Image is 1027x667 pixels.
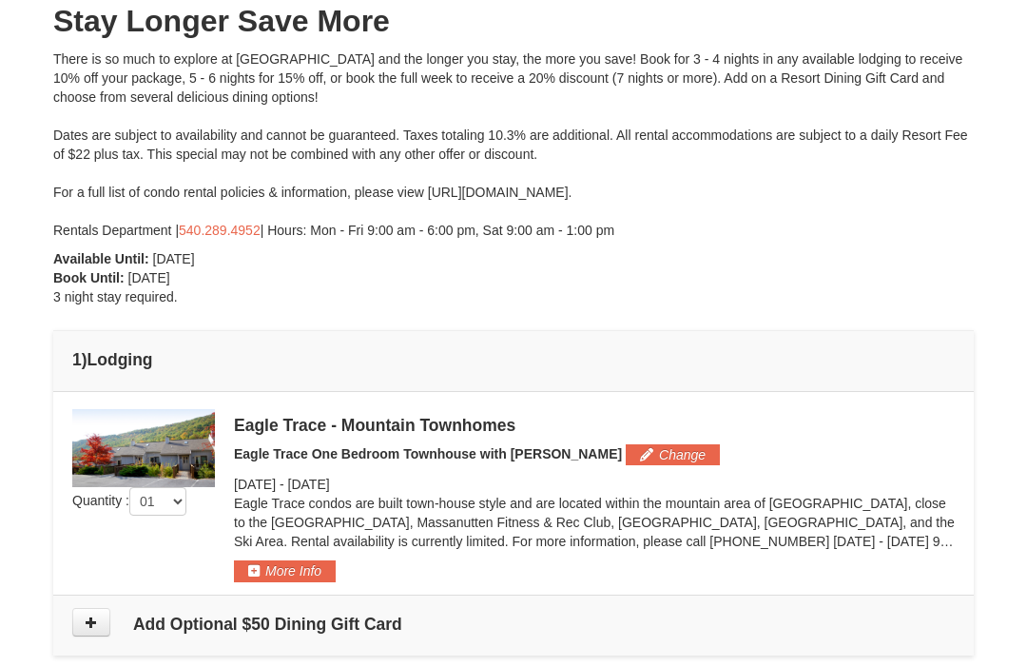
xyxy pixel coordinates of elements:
span: [DATE] [153,252,195,267]
span: - [280,478,284,493]
span: 3 night stay required. [53,290,178,305]
span: [DATE] [288,478,330,493]
button: More Info [234,561,336,582]
a: 540.289.4952 [179,224,261,239]
span: [DATE] [234,478,276,493]
span: Quantity : [72,494,186,509]
span: ) [82,351,87,370]
div: There is so much to explore at [GEOGRAPHIC_DATA] and the longer you stay, the more you save! Book... [53,50,974,241]
div: Eagle Trace - Mountain Townhomes [234,417,955,436]
strong: Available Until: [53,252,149,267]
img: 19218983-1-9b289e55.jpg [72,410,215,488]
p: Eagle Trace condos are built town-house style and are located within the mountain area of [GEOGRA... [234,495,955,552]
span: [DATE] [128,271,170,286]
strong: Book Until: [53,271,125,286]
h4: 1 Lodging [72,351,955,370]
h1: Stay Longer Save More [53,3,974,41]
button: Change [626,445,720,466]
span: Eagle Trace One Bedroom Townhouse with [PERSON_NAME] [234,447,622,462]
h4: Add Optional $50 Dining Gift Card [72,616,955,635]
